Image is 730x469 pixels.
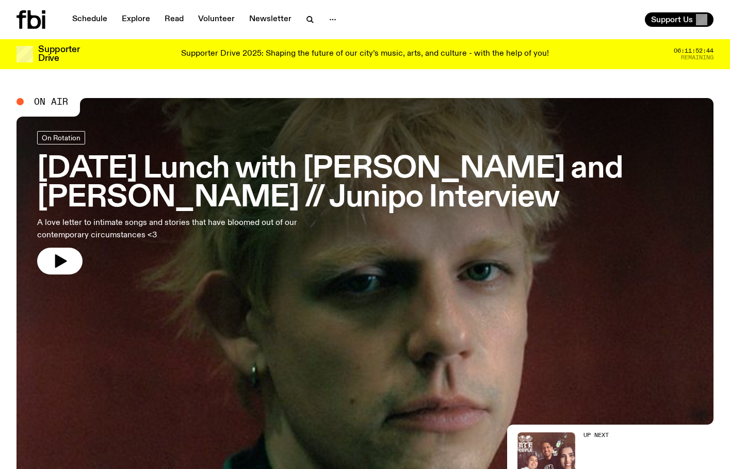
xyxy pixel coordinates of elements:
[38,45,79,63] h3: Supporter Drive
[37,155,693,213] h3: [DATE] Lunch with [PERSON_NAME] and [PERSON_NAME] // Junipo Interview
[37,131,85,144] a: On Rotation
[37,131,693,274] a: [DATE] Lunch with [PERSON_NAME] and [PERSON_NAME] // Junipo InterviewA love letter to intimate so...
[681,55,713,60] span: Remaining
[34,97,68,106] span: On Air
[158,12,190,27] a: Read
[583,432,671,438] h2: Up Next
[645,12,713,27] button: Support Us
[651,15,693,24] span: Support Us
[181,50,549,59] p: Supporter Drive 2025: Shaping the future of our city’s music, arts, and culture - with the help o...
[674,48,713,54] span: 06:11:52:44
[192,12,241,27] a: Volunteer
[37,217,301,241] p: A love letter to intimate songs and stories that have bloomed out of our contemporary circumstanc...
[243,12,298,27] a: Newsletter
[42,134,80,141] span: On Rotation
[116,12,156,27] a: Explore
[66,12,113,27] a: Schedule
